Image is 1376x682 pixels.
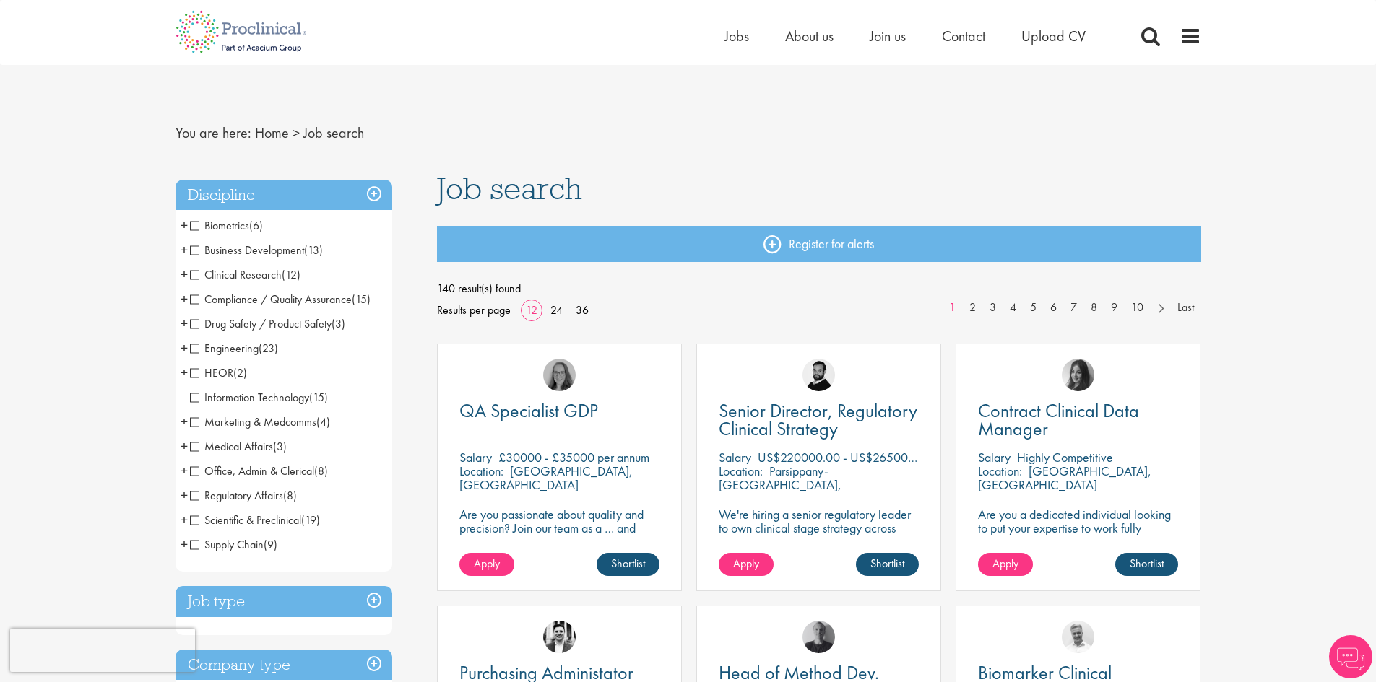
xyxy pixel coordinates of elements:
[190,267,282,282] span: Clinical Research
[719,398,917,441] span: Senior Director, Regulatory Clinical Strategy
[190,488,283,503] span: Regulatory Affairs
[962,300,983,316] a: 2
[190,390,328,405] span: Information Technology
[181,214,188,236] span: +
[802,359,835,391] img: Nick Walker
[255,123,289,142] a: breadcrumb link
[176,586,392,617] h3: Job type
[176,180,392,211] h3: Discipline
[978,402,1178,438] a: Contract Clinical Data Manager
[498,449,649,465] p: £30000 - £35000 per annum
[1043,300,1064,316] a: 6
[309,390,328,405] span: (15)
[190,365,233,380] span: HEOR
[733,556,759,571] span: Apply
[181,337,188,359] span: +
[190,341,278,356] span: Engineering
[249,218,263,233] span: (6)
[719,449,751,465] span: Salary
[1003,300,1024,316] a: 4
[190,537,277,552] span: Supply Chain
[190,463,314,478] span: Office, Admin & Clerical
[181,484,188,506] span: +
[437,300,511,321] span: Results per page
[273,439,287,454] span: (3)
[190,512,301,528] span: Scientific & Preclinical
[190,537,264,552] span: Supply Chain
[856,553,919,576] a: Shortlist
[181,239,188,261] span: +
[1329,635,1372,678] img: Chatbot
[259,341,278,356] span: (23)
[724,27,749,45] span: Jobs
[282,267,300,282] span: (12)
[190,292,352,307] span: Compliance / Quality Assurance
[303,123,364,142] span: Job search
[190,242,323,258] span: Business Development
[978,449,1011,465] span: Salary
[181,411,188,432] span: +
[459,507,659,562] p: Are you passionate about quality and precision? Join our team as a … and help ensure top-tier sta...
[181,288,188,310] span: +
[543,621,576,653] img: Edward Little
[543,359,576,391] img: Ingrid Aymes
[190,488,297,503] span: Regulatory Affairs
[978,463,1151,493] p: [GEOGRAPHIC_DATA], [GEOGRAPHIC_DATA]
[190,341,259,356] span: Engineering
[352,292,371,307] span: (15)
[181,509,188,530] span: +
[1124,300,1151,316] a: 10
[181,533,188,555] span: +
[1062,359,1094,391] a: Heidi Hennigan
[942,300,963,316] a: 1
[719,402,919,438] a: Senior Director, Regulatory Clinical Strategy
[437,169,582,208] span: Job search
[545,302,568,318] a: 24
[190,267,300,282] span: Clinical Research
[190,365,247,380] span: HEOR
[190,218,249,233] span: Biometrics
[978,553,1033,576] a: Apply
[802,621,835,653] img: Felix Zimmer
[190,463,328,478] span: Office, Admin & Clerical
[1021,27,1086,45] a: Upload CV
[459,664,659,682] a: Purchasing Administator
[190,218,263,233] span: Biometrics
[283,488,297,503] span: (8)
[190,439,287,454] span: Medical Affairs
[1062,621,1094,653] img: Joshua Bye
[190,390,309,405] span: Information Technology
[190,439,273,454] span: Medical Affairs
[190,414,316,429] span: Marketing & Medcomms
[437,278,1201,300] span: 140 result(s) found
[978,398,1139,441] span: Contract Clinical Data Manager
[459,402,659,420] a: QA Specialist GDP
[314,463,328,478] span: (8)
[719,463,841,507] p: Parsippany-[GEOGRAPHIC_DATA], [GEOGRAPHIC_DATA]
[181,435,188,457] span: +
[719,463,763,479] span: Location:
[521,302,542,318] a: 12
[571,302,594,318] a: 36
[459,553,514,576] a: Apply
[293,123,300,142] span: >
[719,553,774,576] a: Apply
[190,316,345,331] span: Drug Safety / Product Safety
[176,123,251,142] span: You are here:
[190,414,330,429] span: Marketing & Medcomms
[264,537,277,552] span: (9)
[176,650,392,681] h3: Company type
[190,512,320,528] span: Scientific & Preclinical
[1017,449,1113,465] p: Highly Competitive
[1104,300,1125,316] a: 9
[597,553,659,576] a: Shortlist
[474,556,500,571] span: Apply
[437,226,1201,262] a: Register for alerts
[181,460,188,481] span: +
